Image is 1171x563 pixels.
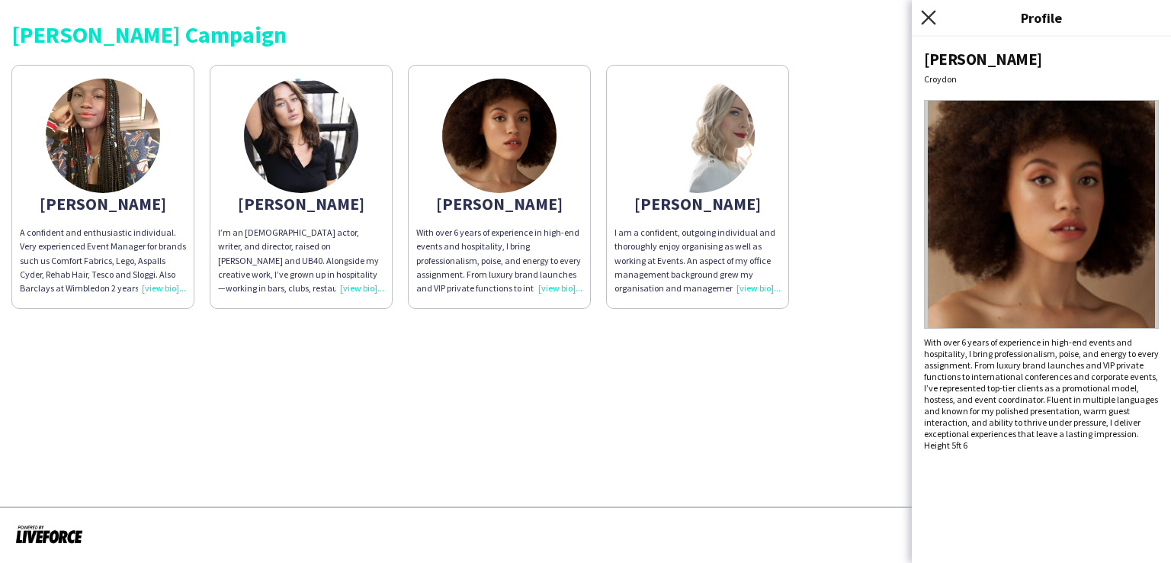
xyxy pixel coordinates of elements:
img: thumb-6275131d01860.jpg [640,79,755,193]
img: Powered by Liveforce [15,523,83,545]
img: Crew avatar or photo [924,100,1159,329]
div: With over 6 years of experience in high-end events and hospitality, I bring professionalism, pois... [924,336,1159,451]
img: thumb-6776cbd22d58d.jpg [244,79,358,193]
div: A confident and enthusiastic individual. Very experienced Event Manager for brands such us Comfor... [20,226,186,295]
h3: Profile [912,8,1171,27]
div: [PERSON_NAME] Campaign [11,23,1160,46]
span: I am a confident, outgoing individual and thoroughly enjoy organising as well as working at Event... [614,227,781,488]
div: [PERSON_NAME] [20,197,186,211]
div: [PERSON_NAME] [218,197,384,211]
div: [PERSON_NAME] [924,49,1159,69]
span: I’m an [DEMOGRAPHIC_DATA] actor, writer, and director, raised on [PERSON_NAME] and UB40. Alongsid... [218,227,381,363]
img: thumb-d255db14-355f-4f30-b3a4-fe0a6db49591.jpg [46,79,160,193]
div: [PERSON_NAME] [614,197,781,211]
div: [PERSON_NAME] [416,197,582,211]
div: Height 5ft 6 [924,439,1159,451]
div: With over 6 years of experience in high-end events and hospitality, I bring professionalism, pois... [416,226,582,295]
div: Croydon [924,73,1159,85]
img: thumb-68481ec0121d0.jpeg [442,79,557,193]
